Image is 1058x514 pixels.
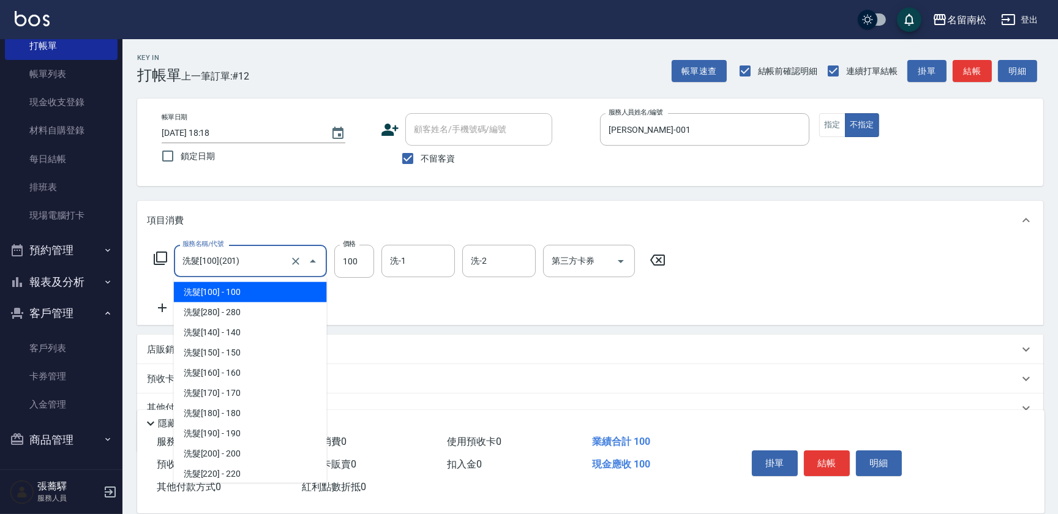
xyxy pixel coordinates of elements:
[323,119,353,148] button: Choose date, selected date is 2025-09-05
[174,322,327,343] span: 洗髮[140] - 140
[5,173,118,201] a: 排班表
[998,60,1037,83] button: 明細
[37,493,100,504] p: 服務人員
[5,32,118,60] a: 打帳單
[421,152,455,165] span: 不留客資
[846,65,898,78] span: 連續打單結帳
[174,343,327,363] span: 洗髮[150] - 150
[287,253,304,270] button: Clear
[752,450,798,476] button: 掛單
[5,88,118,116] a: 現金收支登錄
[611,251,631,271] button: Open
[137,67,181,84] h3: 打帳單
[174,302,327,322] span: 洗髮[280] - 280
[137,201,1043,240] div: 項目消費
[5,424,118,456] button: 商品管理
[162,123,318,143] input: YYYY/MM/DD hh:mm
[845,113,879,137] button: 不指定
[174,403,327,423] span: 洗髮[180] - 180
[181,150,215,163] span: 鎖定日期
[953,60,992,83] button: 結帳
[996,9,1043,31] button: 登出
[10,480,34,504] img: Person
[303,251,323,271] button: Close
[182,239,223,248] label: 服務名稱/代號
[5,201,118,229] a: 現場電腦打卡
[856,450,902,476] button: 明細
[592,436,650,447] span: 業績合計 100
[147,373,193,386] p: 預收卡販賣
[5,266,118,298] button: 報表及分析
[147,214,184,227] p: 項目消費
[758,65,818,78] span: 結帳前確認明細
[928,7,991,32] button: 名留南松
[5,297,118,329] button: 客戶管理
[157,481,221,493] span: 其他付款方式 0
[592,458,650,470] span: 現金應收 100
[137,335,1043,364] div: 店販銷售
[947,12,986,28] div: 名留南松
[5,145,118,173] a: 每日結帳
[5,116,118,144] a: 材料自購登錄
[174,363,327,383] span: 洗髮[160] - 160
[162,113,187,122] label: 帳單日期
[907,60,947,83] button: 掛單
[447,436,501,447] span: 使用預收卡 0
[5,334,118,362] a: 客戶列表
[15,11,50,26] img: Logo
[174,383,327,403] span: 洗髮[170] - 170
[158,417,213,430] p: 隱藏業績明細
[819,113,846,137] button: 指定
[147,343,184,356] p: 店販銷售
[174,464,327,484] span: 洗髮[220] - 220
[5,60,118,88] a: 帳單列表
[5,390,118,419] a: 入金管理
[897,7,921,32] button: save
[672,60,727,83] button: 帳單速查
[157,458,211,470] span: 預收卡販賣 0
[181,69,250,84] span: 上一筆訂單:#12
[174,423,327,444] span: 洗髮[190] - 190
[609,108,662,117] label: 服務人員姓名/編號
[137,54,181,62] h2: Key In
[302,481,366,493] span: 紅利點數折抵 0
[137,364,1043,393] div: 預收卡販賣
[174,444,327,464] span: 洗髮[200] - 200
[343,239,356,248] label: 價格
[5,234,118,266] button: 預約管理
[447,458,482,470] span: 扣入金 0
[37,480,100,493] h5: 張蕎驛
[147,401,208,415] p: 其他付款方式
[174,282,327,302] span: 洗髮[100] - 100
[804,450,850,476] button: 結帳
[157,436,212,447] span: 服務消費 100
[302,458,356,470] span: 會員卡販賣 0
[137,393,1043,423] div: 其他付款方式
[5,362,118,390] a: 卡券管理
